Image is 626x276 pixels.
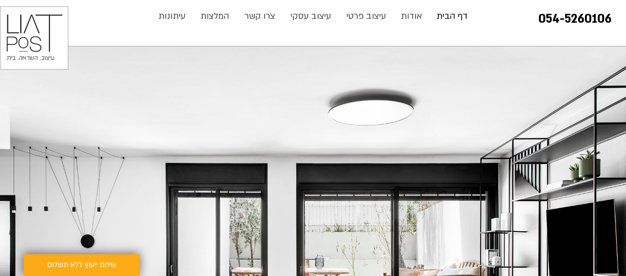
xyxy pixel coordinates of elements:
[341,6,391,26] p: עיצוב פרטי
[193,6,237,26] a: המלצות
[150,6,476,26] nav: אתר
[394,6,430,26] a: אודות
[24,254,140,276] a: שיחת ייעוץ ללא תשלום
[151,6,193,26] a: עיתונות
[286,6,336,26] p: עיצוב עסקי
[47,259,116,271] span: שיחת ייעוץ ללא תשלום
[237,6,283,26] a: צרו קשר
[432,6,473,26] p: דף הבית
[240,6,280,26] p: צרו קשר
[396,6,427,26] p: אודות
[538,11,612,27] a: 054-5260106
[283,6,339,26] a: עיצוב עסקי
[195,6,234,26] p: המלצות
[153,6,191,26] p: עיתונות
[430,6,475,26] a: דף הבית
[339,6,394,26] a: עיצוב פרטי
